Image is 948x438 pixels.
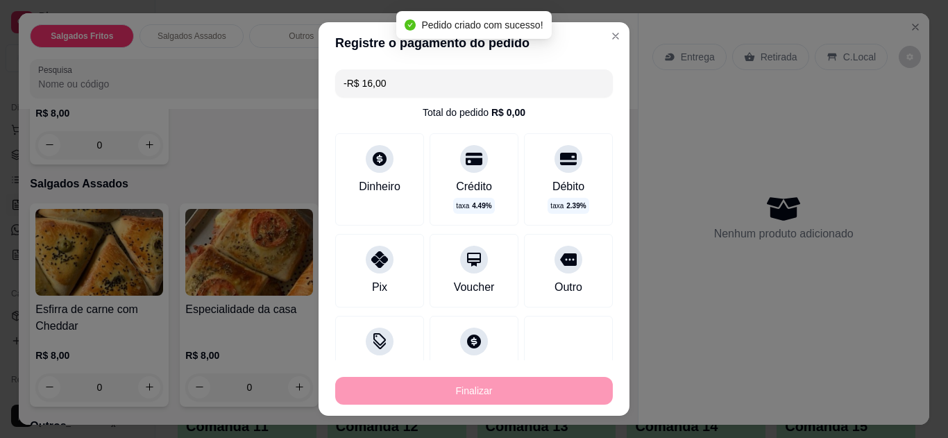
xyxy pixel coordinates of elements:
div: Voucher [454,279,495,296]
div: Crédito [456,178,492,195]
header: Registre o pagamento do pedido [319,22,629,64]
div: Dinheiro [359,178,400,195]
p: taxa [550,201,586,211]
div: Outro [555,279,582,296]
span: Pedido criado com sucesso! [421,19,543,31]
div: Débito [552,178,584,195]
div: Pix [372,279,387,296]
div: Total do pedido [423,106,525,119]
div: R$ 0,00 [491,106,525,119]
button: Close [604,25,627,47]
span: 2.39 % [566,201,586,211]
p: taxa [456,201,491,211]
span: check-circle [405,19,416,31]
span: 4.49 % [472,201,491,211]
input: Ex.: hambúrguer de cordeiro [344,69,604,97]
